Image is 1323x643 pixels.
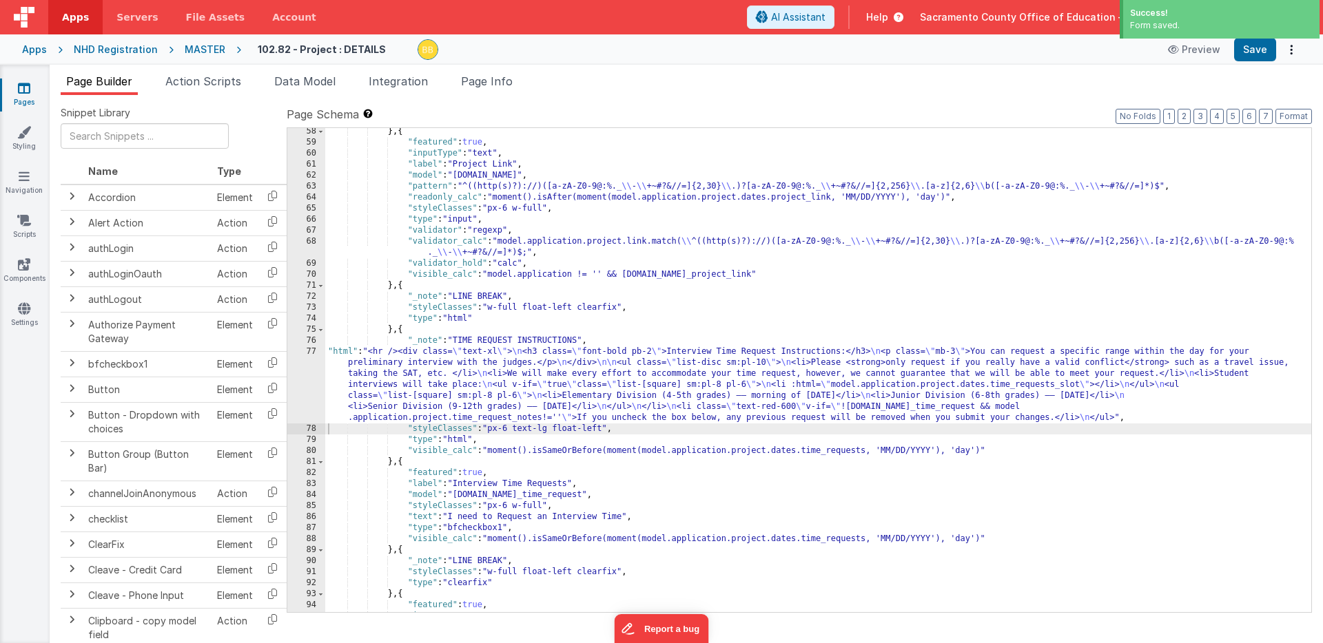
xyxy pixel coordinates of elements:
[287,148,325,159] div: 60
[287,500,325,512] div: 85
[83,210,212,235] td: Alert Action
[83,402,212,441] td: Button - Dropdown with choices
[212,312,258,351] td: Element
[212,557,258,582] td: Element
[212,261,258,286] td: Action
[83,557,212,582] td: Cleave - Credit Card
[287,302,325,313] div: 73
[287,467,325,478] div: 82
[83,582,212,608] td: Cleave - Phone Input
[66,74,132,88] span: Page Builder
[212,402,258,441] td: Element
[1282,40,1301,59] button: Options
[83,531,212,557] td: ClearFix
[22,43,47,56] div: Apps
[287,258,325,269] div: 69
[1193,109,1207,124] button: 3
[1163,109,1175,124] button: 1
[287,556,325,567] div: 90
[83,506,212,531] td: checklist
[920,10,1312,24] button: Sacramento County Office of Education — [EMAIL_ADDRESS][DOMAIN_NAME]
[287,600,325,611] div: 94
[866,10,888,24] span: Help
[83,441,212,481] td: Button Group (Button Bar)
[74,43,158,56] div: NHD Registration
[287,489,325,500] div: 84
[287,126,325,137] div: 58
[83,312,212,351] td: Authorize Payment Gateway
[287,611,325,622] div: 95
[1178,109,1191,124] button: 2
[61,106,130,120] span: Snippet Library
[1160,39,1229,61] button: Preview
[212,351,258,377] td: Element
[1234,38,1276,61] button: Save
[83,377,212,402] td: Button
[1242,109,1256,124] button: 6
[1275,109,1312,124] button: Format
[83,351,212,377] td: bfcheckbox1
[1210,109,1224,124] button: 4
[186,10,245,24] span: File Assets
[212,377,258,402] td: Element
[212,506,258,531] td: Element
[287,324,325,335] div: 75
[1130,7,1313,19] div: Success!
[62,10,89,24] span: Apps
[287,545,325,556] div: 89
[287,423,325,434] div: 78
[418,40,438,59] img: 3aae05562012a16e32320df8a0cd8a1d
[212,235,258,261] td: Action
[88,165,118,177] span: Name
[369,74,428,88] span: Integration
[287,335,325,346] div: 76
[287,478,325,489] div: 83
[287,203,325,214] div: 65
[287,512,325,523] div: 86
[212,441,258,481] td: Element
[287,192,325,203] div: 64
[287,346,325,423] div: 77
[287,159,325,170] div: 61
[287,214,325,225] div: 66
[212,481,258,506] td: Action
[212,210,258,235] td: Action
[287,269,325,280] div: 70
[1130,19,1313,32] div: Form saved.
[461,74,513,88] span: Page Info
[274,74,336,88] span: Data Model
[287,434,325,445] div: 79
[217,165,241,177] span: Type
[615,614,709,643] iframe: Marker.io feedback button
[287,170,325,181] div: 62
[287,445,325,456] div: 80
[212,286,258,312] td: Action
[287,456,325,467] div: 81
[287,181,325,192] div: 63
[287,236,325,258] div: 68
[83,286,212,312] td: authLogout
[258,44,386,54] h4: 102.82 - Project : DETAILS
[83,185,212,211] td: Accordion
[287,578,325,589] div: 92
[185,43,225,56] div: MASTER
[1259,109,1273,124] button: 7
[61,123,229,149] input: Search Snippets ...
[287,291,325,302] div: 72
[1116,109,1160,124] button: No Folds
[747,6,834,29] button: AI Assistant
[287,534,325,545] div: 88
[212,582,258,608] td: Element
[287,567,325,578] div: 91
[287,589,325,600] div: 93
[287,280,325,291] div: 71
[287,225,325,236] div: 67
[212,531,258,557] td: Element
[771,10,825,24] span: AI Assistant
[287,313,325,324] div: 74
[83,481,212,506] td: channelJoinAnonymous
[1227,109,1240,124] button: 5
[165,74,241,88] span: Action Scripts
[83,261,212,286] td: authLoginOauth
[83,235,212,261] td: authLogin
